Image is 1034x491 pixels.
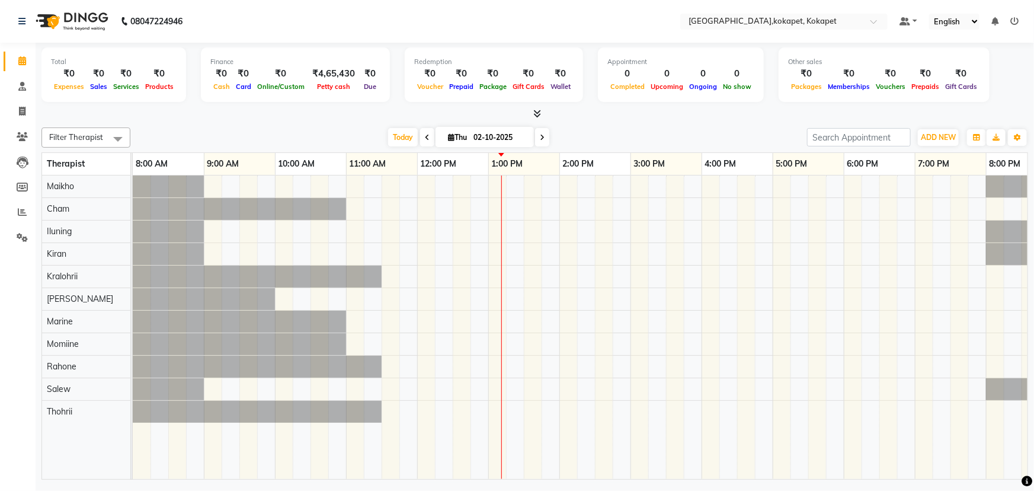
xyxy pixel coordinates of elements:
[276,155,318,173] a: 10:00 AM
[47,271,78,282] span: Kralohrii
[110,82,142,91] span: Services
[47,158,85,169] span: Therapist
[210,67,233,81] div: ₹0
[489,155,526,173] a: 1:00 PM
[807,128,911,146] input: Search Appointment
[347,155,389,173] a: 11:00 AM
[47,339,79,349] span: Momiine
[908,67,942,81] div: ₹0
[414,82,446,91] span: Voucher
[360,67,380,81] div: ₹0
[648,82,686,91] span: Upcoming
[987,155,1024,173] a: 8:00 PM
[560,155,597,173] a: 2:00 PM
[476,67,510,81] div: ₹0
[773,155,811,173] a: 5:00 PM
[142,82,177,91] span: Products
[908,82,942,91] span: Prepaids
[873,82,908,91] span: Vouchers
[788,82,825,91] span: Packages
[51,57,177,67] div: Total
[921,133,956,142] span: ADD NEW
[414,67,446,81] div: ₹0
[210,57,380,67] div: Finance
[686,67,720,81] div: 0
[110,67,142,81] div: ₹0
[47,316,73,327] span: Marine
[254,67,308,81] div: ₹0
[607,67,648,81] div: 0
[87,82,110,91] span: Sales
[47,406,72,417] span: Thohrii
[548,82,574,91] span: Wallet
[942,82,980,91] span: Gift Cards
[631,155,668,173] a: 3:00 PM
[47,361,76,372] span: Rahone
[915,155,953,173] a: 7:00 PM
[414,57,574,67] div: Redemption
[476,82,510,91] span: Package
[418,155,460,173] a: 12:00 PM
[133,155,171,173] a: 8:00 AM
[361,82,379,91] span: Due
[510,67,548,81] div: ₹0
[470,129,529,146] input: 2025-10-02
[87,67,110,81] div: ₹0
[548,67,574,81] div: ₹0
[686,82,720,91] span: Ongoing
[47,294,113,304] span: [PERSON_NAME]
[142,67,177,81] div: ₹0
[648,67,686,81] div: 0
[445,133,470,142] span: Thu
[314,82,353,91] span: Petty cash
[388,128,418,146] span: Today
[446,82,476,91] span: Prepaid
[607,57,754,67] div: Appointment
[47,181,74,192] span: Maikho
[844,155,882,173] a: 6:00 PM
[47,248,66,259] span: Kiran
[47,384,71,394] span: Salew
[446,67,476,81] div: ₹0
[720,82,754,91] span: No show
[233,82,254,91] span: Card
[47,226,72,237] span: Iluning
[788,57,980,67] div: Other sales
[233,67,254,81] div: ₹0
[702,155,740,173] a: 4:00 PM
[510,82,548,91] span: Gift Cards
[51,82,87,91] span: Expenses
[607,82,648,91] span: Completed
[204,155,242,173] a: 9:00 AM
[308,67,360,81] div: ₹4,65,430
[47,203,69,214] span: Cham
[873,67,908,81] div: ₹0
[720,67,754,81] div: 0
[788,67,825,81] div: ₹0
[30,5,111,38] img: logo
[825,82,873,91] span: Memberships
[942,67,980,81] div: ₹0
[254,82,308,91] span: Online/Custom
[918,129,959,146] button: ADD NEW
[825,67,873,81] div: ₹0
[210,82,233,91] span: Cash
[51,67,87,81] div: ₹0
[49,132,103,142] span: Filter Therapist
[130,5,183,38] b: 08047224946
